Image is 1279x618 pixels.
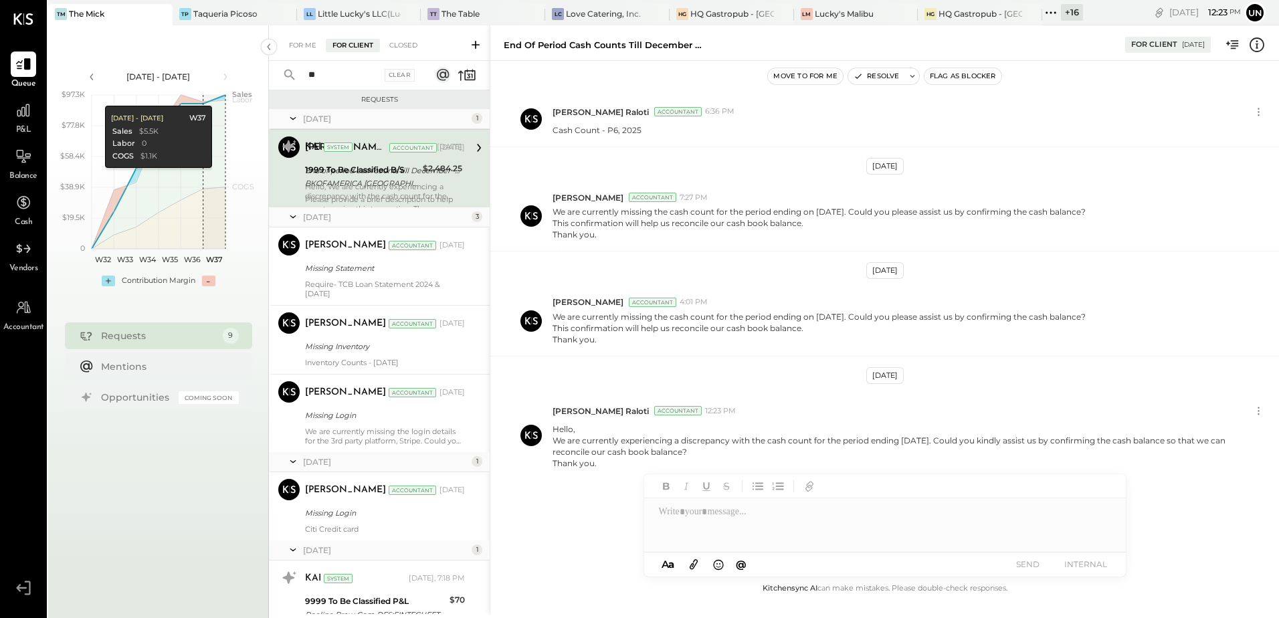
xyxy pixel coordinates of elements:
div: [DATE] [1182,40,1205,49]
div: $70 [450,593,465,607]
span: P&L [16,124,31,136]
button: Move to for me [768,68,843,84]
div: Coming Soon [179,391,239,404]
button: Bold [658,478,675,495]
div: [DATE] [866,367,904,384]
div: TT [427,8,439,20]
div: Inventory Counts - [DATE] [305,358,465,367]
div: Accountant [389,319,436,328]
text: W33 [117,255,133,264]
button: Flag as Blocker [924,68,1001,84]
span: @ [736,558,747,571]
div: For Me [282,39,323,52]
div: 3 [472,211,482,222]
text: Sales [232,90,252,99]
span: [PERSON_NAME] [553,296,623,308]
div: [DATE] [866,158,904,175]
div: [DATE] [303,456,468,468]
text: W34 [138,255,156,264]
button: INTERNAL [1059,555,1112,573]
div: Closed [383,39,424,52]
text: 0 [80,243,85,253]
div: HG [924,8,937,20]
p: We are currently missing the cash count for the period ending on [DATE]. Could you please assist ... [553,206,1088,240]
div: For Client [326,39,380,52]
div: 0 [141,138,146,149]
div: [PERSON_NAME] Raloti [305,141,387,154]
div: TM [55,8,67,20]
div: HQ Gastropub - [GEOGRAPHIC_DATA][PERSON_NAME] [690,8,774,19]
div: Accountant [654,107,702,116]
div: [DATE] [303,211,468,223]
div: W37 [189,113,205,124]
div: + 16 [1061,4,1083,21]
div: Accountant [389,388,436,397]
span: Cash [15,217,32,229]
span: Accountant [3,322,44,334]
div: Opportunities [101,391,172,404]
text: $77.8K [62,120,85,130]
div: [DATE] [303,113,468,124]
div: Accountant [389,143,437,152]
span: 6:36 PM [705,106,734,117]
div: Labor [112,138,134,149]
text: $19.5K [62,213,85,222]
button: Underline [698,478,715,495]
div: [PERSON_NAME] [305,386,386,399]
div: Require- TCB Loan Statement 2024 & [DATE] [305,280,465,298]
div: 9 [223,328,239,344]
div: 1 [472,456,482,467]
div: + [102,276,115,286]
div: [DATE] [439,387,465,398]
div: End of period cash counts till December - 2024. [504,39,704,51]
div: copy link [1153,5,1166,19]
div: HG [676,8,688,20]
div: LC [552,8,564,20]
span: 4:01 PM [680,297,708,308]
button: Resolve [848,68,904,84]
div: [DATE] [439,142,465,153]
div: Sales [112,126,132,137]
div: $1.1K [140,151,157,162]
div: [DATE] - [DATE] [102,71,215,82]
div: Love Catering, Inc. [566,8,641,19]
a: Vendors [1,236,46,275]
div: For Client [1131,39,1177,50]
button: Strikethrough [718,478,735,495]
span: [PERSON_NAME] Raloti [553,106,649,118]
span: [PERSON_NAME] [553,192,623,203]
div: Requests [276,95,483,104]
div: 1 [472,113,482,124]
button: SEND [1001,555,1055,573]
div: TP [179,8,191,20]
button: Unordered List [749,478,767,495]
span: Queue [11,78,36,90]
span: [PERSON_NAME] Raloti [553,405,649,417]
div: [DATE] - [DATE] [110,114,163,123]
div: LL [304,8,316,20]
div: [DATE] [1169,6,1241,19]
div: [PERSON_NAME] [305,484,386,497]
button: Ordered List [769,478,787,495]
a: Balance [1,144,46,183]
button: Aa [658,557,679,572]
div: [DATE] [866,262,904,279]
div: Contribution Margin [122,276,195,286]
a: Accountant [1,295,46,334]
a: Cash [1,190,46,229]
button: Un [1244,2,1266,23]
div: Requests [101,329,216,342]
button: Italic [678,478,695,495]
div: [PERSON_NAME] [305,317,386,330]
div: COGS [112,151,133,162]
div: $5.5K [138,126,158,137]
p: We are currently missing the cash count for the period ending on [DATE]. Could you please assist ... [553,311,1088,345]
div: The Mick [69,8,104,19]
div: Lucky's Malibu [815,8,874,19]
text: W36 [183,255,200,264]
text: COGS [232,182,254,191]
text: W37 [205,255,222,264]
div: Accountant [389,486,436,495]
span: 7:27 PM [680,193,708,203]
div: Missing Inventory [305,340,461,353]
